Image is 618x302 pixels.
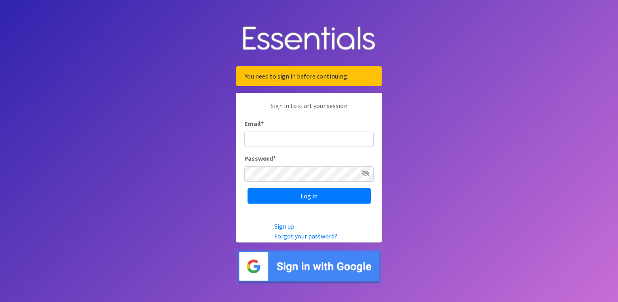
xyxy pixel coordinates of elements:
abbr: required [261,119,264,128]
a: Forgot your password? [274,232,337,240]
img: Human Essentials [236,18,382,60]
input: Log in [248,188,371,204]
div: You need to sign in before continuing. [236,66,382,86]
abbr: required [273,154,276,162]
img: Sign in with Google [236,249,382,284]
label: Password [244,153,276,163]
a: Sign up [274,222,294,230]
p: Sign in to start your session [244,101,374,119]
label: Email [244,119,264,128]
